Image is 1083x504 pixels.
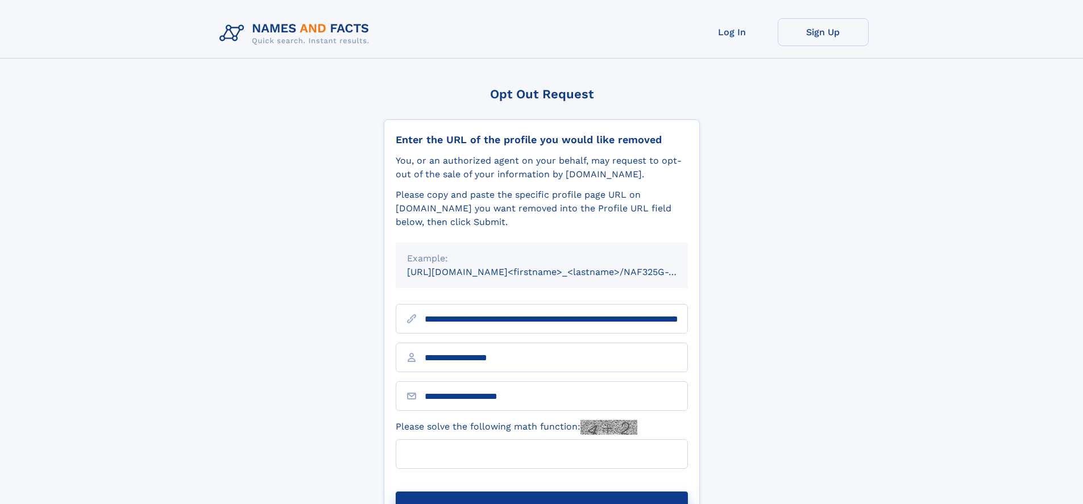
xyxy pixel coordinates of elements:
a: Sign Up [778,18,869,46]
small: [URL][DOMAIN_NAME]<firstname>_<lastname>/NAF325G-xxxxxxxx [407,266,709,277]
div: Example: [407,252,677,265]
a: Log In [687,18,778,46]
div: Opt Out Request [384,87,700,101]
div: You, or an authorized agent on your behalf, may request to opt-out of the sale of your informatio... [396,154,688,181]
div: Enter the URL of the profile you would like removed [396,134,688,146]
div: Please copy and paste the specific profile page URL on [DOMAIN_NAME] you want removed into the Pr... [396,188,688,229]
label: Please solve the following math function: [396,420,637,435]
img: Logo Names and Facts [215,18,379,49]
